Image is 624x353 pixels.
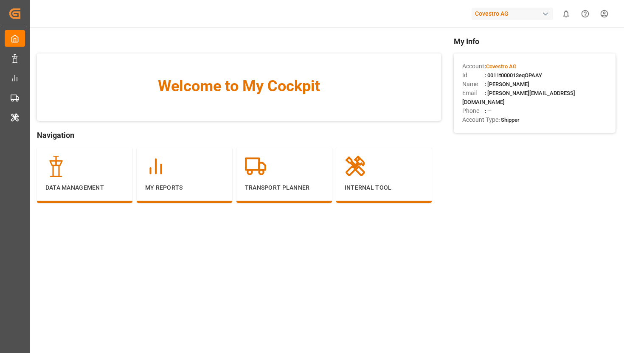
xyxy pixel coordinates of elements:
button: Help Center [576,4,595,23]
span: : — [485,108,492,114]
span: Covestro AG [486,63,517,70]
span: : [PERSON_NAME] [485,81,529,87]
span: My Info [454,36,616,47]
button: show 0 new notifications [557,4,576,23]
span: : [485,63,517,70]
p: Transport Planner [245,183,323,192]
span: Phone [462,106,485,115]
div: Covestro AG [472,8,553,20]
span: Email [462,89,485,98]
span: Welcome to My Cockpit [54,75,424,98]
p: My Reports [145,183,224,192]
button: Covestro AG [472,6,557,22]
span: : [PERSON_NAME][EMAIL_ADDRESS][DOMAIN_NAME] [462,90,575,105]
p: Data Management [45,183,124,192]
span: Id [462,71,485,80]
span: Account Type [462,115,498,124]
p: Internal Tool [345,183,423,192]
span: Account [462,62,485,71]
span: : 0011t000013eqOPAAY [485,72,542,78]
span: Name [462,80,485,89]
span: Navigation [37,129,441,141]
span: : Shipper [498,117,520,123]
